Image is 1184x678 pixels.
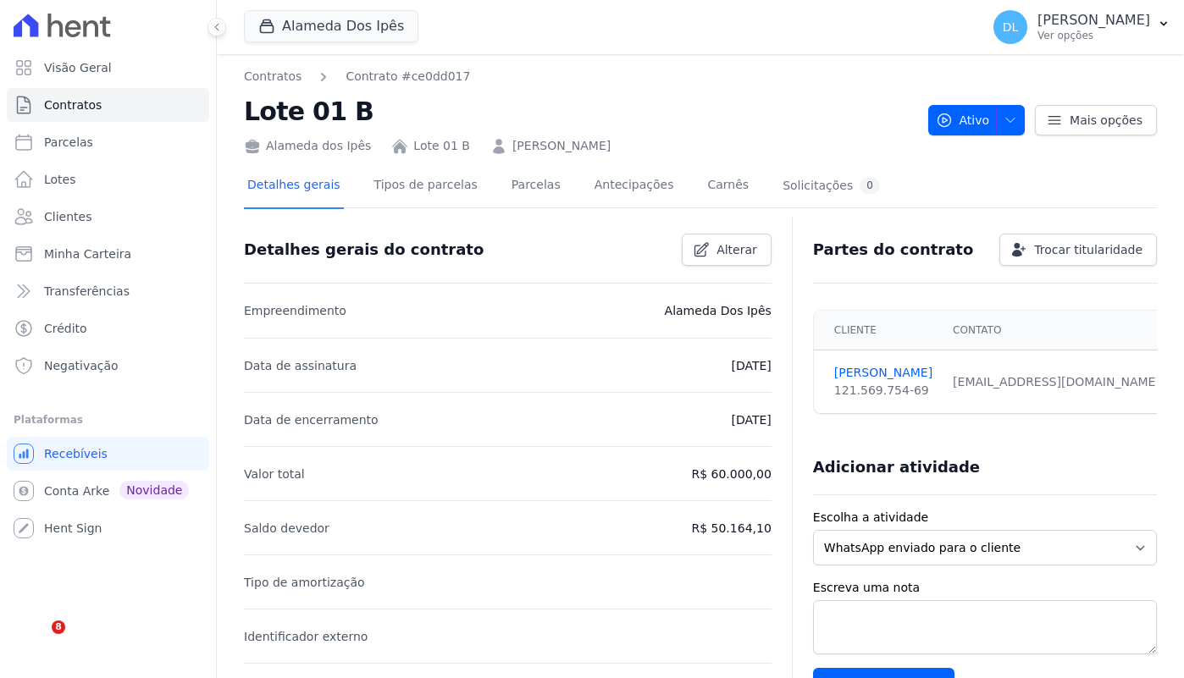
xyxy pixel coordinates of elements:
[244,10,418,42] button: Alameda Dos Ipês
[1003,21,1019,33] span: DL
[953,373,1177,391] div: [EMAIL_ADDRESS][DOMAIN_NAME]
[244,68,302,85] a: Contratos
[1037,12,1150,29] p: [PERSON_NAME]
[44,59,112,76] span: Visão Geral
[44,96,102,113] span: Contratos
[691,464,771,484] p: R$ 60.000,00
[44,520,102,537] span: Hent Sign
[44,482,109,499] span: Conta Arke
[7,51,209,85] a: Visão Geral
[44,134,93,151] span: Parcelas
[814,311,943,350] th: Cliente
[7,311,209,345] a: Crédito
[813,240,974,260] h3: Partes do contrato
[1034,241,1143,258] span: Trocar titularidade
[44,208,91,225] span: Clientes
[928,105,1026,135] button: Ativo
[244,68,915,85] nav: Breadcrumb
[244,137,371,155] div: Alameda dos Ipês
[7,349,209,383] a: Negativação
[7,437,209,471] a: Recebíveis
[7,274,209,308] a: Transferências
[813,579,1157,597] label: Escreva uma nota
[7,474,209,508] a: Conta Arke Novidade
[7,163,209,196] a: Lotes
[14,410,202,430] div: Plataformas
[244,626,368,647] p: Identificador externo
[7,125,209,159] a: Parcelas
[1037,29,1150,42] p: Ver opções
[244,518,329,538] p: Saldo devedor
[591,164,678,209] a: Antecipações
[980,3,1184,51] button: DL [PERSON_NAME] Ver opções
[52,620,65,634] span: 8
[813,457,980,477] h3: Adicionar atividade
[44,445,108,462] span: Recebíveis
[244,68,470,85] nav: Breadcrumb
[512,137,611,155] a: [PERSON_NAME]
[731,410,771,430] p: [DATE]
[7,200,209,234] a: Clientes
[244,410,379,430] p: Data de encerramento
[244,92,915,130] h2: Lote 01 B
[7,511,209,545] a: Hent Sign
[779,164,883,209] a: Solicitações0
[244,572,365,593] p: Tipo de amortização
[999,234,1157,266] a: Trocar titularidade
[7,237,209,271] a: Minha Carteira
[44,283,130,300] span: Transferências
[371,164,481,209] a: Tipos de parcelas
[665,300,772,321] p: Alameda Dos Ipês
[44,320,87,337] span: Crédito
[17,620,58,661] iframe: Intercom live chat
[1070,112,1143,129] span: Mais opções
[44,357,119,374] span: Negativação
[813,509,1157,526] label: Escolha a atividade
[783,178,880,194] div: Solicitações
[119,481,189,499] span: Novidade
[244,464,305,484] p: Valor total
[7,88,209,122] a: Contratos
[691,518,771,538] p: R$ 50.164,10
[682,234,772,266] a: Alterar
[834,364,932,382] a: [PERSON_NAME]
[704,164,752,209] a: Carnês
[731,356,771,376] p: [DATE]
[508,164,564,209] a: Parcelas
[346,68,470,85] a: Contrato #ce0dd017
[244,164,344,209] a: Detalhes gerais
[716,241,757,258] span: Alterar
[244,356,357,376] p: Data de assinatura
[44,245,131,262] span: Minha Carteira
[244,300,346,321] p: Empreendimento
[936,105,990,135] span: Ativo
[834,382,932,400] div: 121.569.754-69
[1035,105,1157,135] a: Mais opções
[44,171,76,188] span: Lotes
[413,137,470,155] a: Lote 01 B
[860,178,880,194] div: 0
[244,240,484,260] h3: Detalhes gerais do contrato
